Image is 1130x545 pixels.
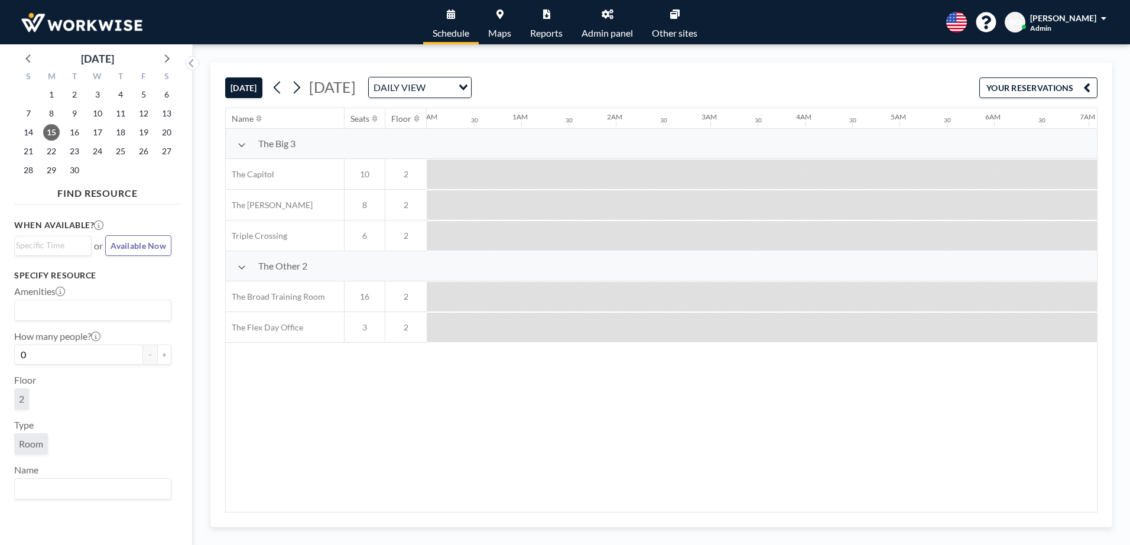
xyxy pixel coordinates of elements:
span: or [94,240,103,252]
div: T [63,70,86,85]
span: Other sites [652,28,697,38]
input: Search for option [16,481,164,497]
span: The Flex Day Office [226,322,303,333]
span: Maps [488,28,511,38]
span: Saturday, September 20, 2025 [158,124,175,141]
div: 30 [1038,116,1045,124]
input: Search for option [16,303,164,318]
span: 2 [385,231,427,241]
span: Tuesday, September 2, 2025 [66,86,83,103]
div: S [17,70,40,85]
span: Saturday, September 13, 2025 [158,105,175,122]
label: How many people? [14,330,100,342]
span: Admin [1030,24,1051,33]
label: Type [14,419,34,431]
span: BO [1009,17,1021,28]
span: Reports [530,28,563,38]
span: 2 [385,291,427,302]
span: Admin panel [582,28,633,38]
div: 3AM [702,112,717,121]
button: + [157,345,171,365]
div: 5AM [891,112,906,121]
button: YOUR RESERVATIONS [979,77,1097,98]
span: Tuesday, September 9, 2025 [66,105,83,122]
span: Thursday, September 18, 2025 [112,124,129,141]
div: F [132,70,155,85]
div: T [109,70,132,85]
span: 16 [345,291,385,302]
img: organization-logo [19,11,145,34]
input: Search for option [429,80,452,95]
input: Search for option [16,239,85,252]
span: The Broad Training Room [226,291,325,302]
span: Schedule [433,28,469,38]
span: Thursday, September 25, 2025 [112,143,129,160]
div: 1AM [512,112,528,121]
span: 6 [345,231,385,241]
h3: Specify resource [14,270,171,281]
span: Monday, September 22, 2025 [43,143,60,160]
span: Wednesday, September 3, 2025 [89,86,106,103]
span: The Big 3 [258,138,296,150]
span: The [PERSON_NAME] [226,200,313,210]
label: Name [14,464,38,476]
span: Available Now [111,241,166,251]
label: Amenities [14,286,65,297]
span: Monday, September 15, 2025 [43,124,60,141]
span: Tuesday, September 16, 2025 [66,124,83,141]
span: Sunday, September 7, 2025 [20,105,37,122]
span: 3 [345,322,385,333]
div: 4AM [796,112,811,121]
div: 30 [755,116,762,124]
span: Wednesday, September 10, 2025 [89,105,106,122]
div: 30 [849,116,856,124]
div: Floor [391,113,411,124]
button: Available Now [105,235,171,256]
span: [DATE] [309,78,356,96]
span: 10 [345,169,385,180]
span: 2 [385,200,427,210]
span: Wednesday, September 17, 2025 [89,124,106,141]
div: 30 [944,116,951,124]
div: Seats [350,113,369,124]
span: Sunday, September 14, 2025 [20,124,37,141]
span: [PERSON_NAME] [1030,13,1096,23]
span: Wednesday, September 24, 2025 [89,143,106,160]
span: Room [19,438,43,450]
span: 2 [19,393,24,405]
div: Search for option [15,479,171,499]
span: Friday, September 5, 2025 [135,86,152,103]
div: Search for option [369,77,471,98]
div: 2AM [607,112,622,121]
span: Saturday, September 27, 2025 [158,143,175,160]
div: Name [232,113,254,124]
span: Sunday, September 21, 2025 [20,143,37,160]
span: The Other 2 [258,260,307,272]
div: [DATE] [81,50,114,67]
div: 30 [471,116,478,124]
div: 12AM [418,112,437,121]
div: W [86,70,109,85]
span: Triple Crossing [226,231,287,241]
span: Thursday, September 11, 2025 [112,105,129,122]
div: 7AM [1080,112,1095,121]
div: M [40,70,63,85]
span: Friday, September 12, 2025 [135,105,152,122]
span: 2 [385,322,427,333]
button: [DATE] [225,77,262,98]
button: - [143,345,157,365]
span: 2 [385,169,427,180]
div: Search for option [15,236,91,254]
span: Tuesday, September 30, 2025 [66,162,83,179]
span: 8 [345,200,385,210]
span: The Capitol [226,169,274,180]
span: Saturday, September 6, 2025 [158,86,175,103]
span: Tuesday, September 23, 2025 [66,143,83,160]
span: Monday, September 1, 2025 [43,86,60,103]
h4: FIND RESOURCE [14,183,181,199]
span: DAILY VIEW [371,80,428,95]
span: Friday, September 19, 2025 [135,124,152,141]
span: Monday, September 8, 2025 [43,105,60,122]
div: 6AM [985,112,1001,121]
div: Search for option [15,300,171,320]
